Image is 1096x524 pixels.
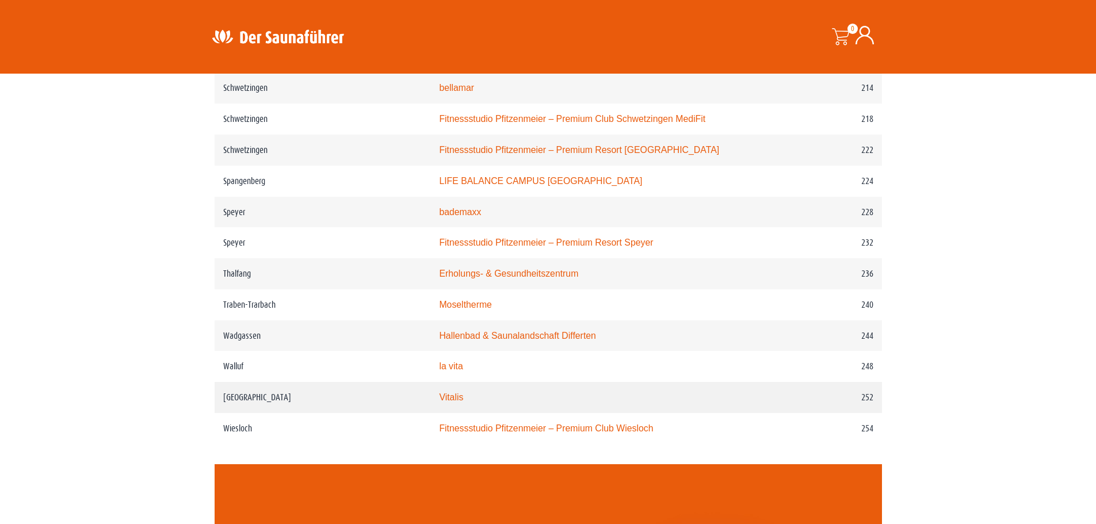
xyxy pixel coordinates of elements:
a: Fitnessstudio Pfitzenmeier – Premium Club Schwetzingen MediFit [439,114,705,124]
a: Vitalis [439,392,463,402]
td: Schwetzingen [215,104,431,135]
td: Thalfang [215,258,431,289]
a: LIFE BALANCE CAMPUS [GEOGRAPHIC_DATA] [439,176,642,186]
a: Hallenbad & Saunalandschaft Differten [439,331,596,341]
td: 224 [755,166,882,197]
td: Spangenberg [215,166,431,197]
td: 254 [755,413,882,444]
a: Erholungs- & Gesundheitszentrum [439,269,578,278]
td: Wadgassen [215,320,431,351]
td: Walluf [215,351,431,382]
td: Traben-Trarbach [215,289,431,320]
span: 0 [847,24,858,34]
td: 244 [755,320,882,351]
td: [GEOGRAPHIC_DATA] [215,382,431,413]
a: Fitnessstudio Pfitzenmeier – Premium Resort Speyer [439,238,653,247]
td: 240 [755,289,882,320]
td: 236 [755,258,882,289]
td: Schwetzingen [215,135,431,166]
td: 214 [755,72,882,104]
td: 218 [755,104,882,135]
td: 248 [755,351,882,382]
td: Wiesloch [215,413,431,444]
a: bellamar [439,83,474,93]
td: 232 [755,227,882,258]
td: Schwetzingen [215,72,431,104]
a: Fitnessstudio Pfitzenmeier – Premium Club Wiesloch [439,423,653,433]
td: 222 [755,135,882,166]
a: Moseltherme [439,300,491,309]
a: la vita [439,361,463,371]
td: 252 [755,382,882,413]
a: bademaxx [439,207,481,217]
a: Fitnessstudio Pfitzenmeier – Premium Resort [GEOGRAPHIC_DATA] [439,145,719,155]
td: Speyer [215,197,431,228]
td: Speyer [215,227,431,258]
td: 228 [755,197,882,228]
